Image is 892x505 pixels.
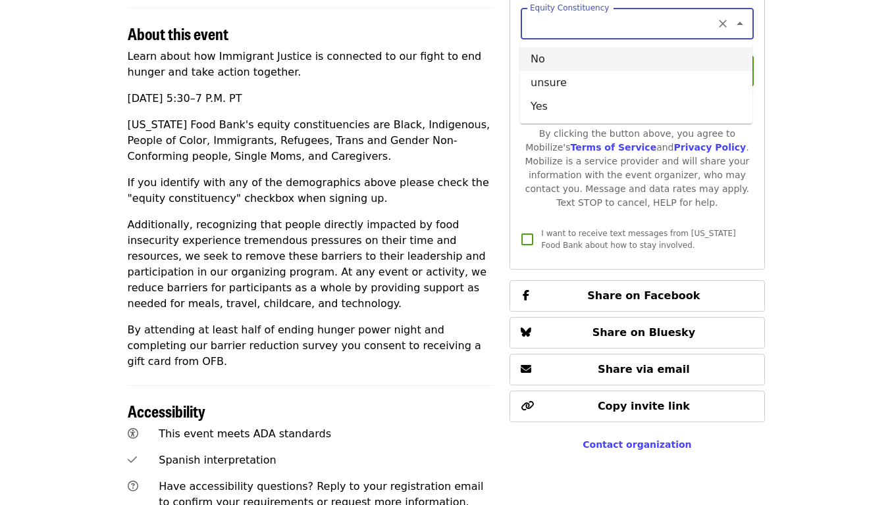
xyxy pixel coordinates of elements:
[714,14,732,33] button: Clear
[570,142,656,153] a: Terms of Service
[128,91,494,107] p: [DATE] 5:30–7 P.M. PT
[530,4,609,12] label: Equity Constituency
[598,363,690,375] span: Share via email
[128,22,228,45] span: About this event
[587,289,700,302] span: Share on Facebook
[159,452,494,468] div: Spanish interpretation
[520,71,752,95] li: unsure
[128,454,137,466] i: check icon
[510,280,764,312] button: Share on Facebook
[128,117,494,164] p: [US_STATE] Food Bank's equity constituencies are Black, Indigenous, People of Color, Immigrants, ...
[128,49,494,80] p: Learn about how Immigrant Justice is connected to our fight to end hunger and take action together.
[592,326,696,339] span: Share on Bluesky
[128,175,494,206] p: If you identify with any of the demographics above please check the "equity constituency" checkbo...
[520,47,752,71] li: No
[598,400,690,412] span: Copy invite link
[541,229,735,250] span: I want to receive text messages from [US_STATE] Food Bank about how to stay involved.
[510,354,764,385] button: Share via email
[128,427,138,440] i: universal-access icon
[128,399,205,422] span: Accessibility
[128,480,138,493] i: question-circle icon
[521,127,753,210] div: By clicking the button above, you agree to Mobilize's and . Mobilize is a service provider and wi...
[128,322,494,370] p: By attending at least half of ending hunger power night and completing our barrier reduction surv...
[510,391,764,422] button: Copy invite link
[520,95,752,118] li: Yes
[159,427,331,440] span: This event meets ADA standards
[673,142,746,153] a: Privacy Policy
[583,439,691,450] a: Contact organization
[128,217,494,312] p: Additionally, recognizing that people directly impacted by food insecurity experience tremendous ...
[510,317,764,349] button: Share on Bluesky
[731,14,749,33] button: Close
